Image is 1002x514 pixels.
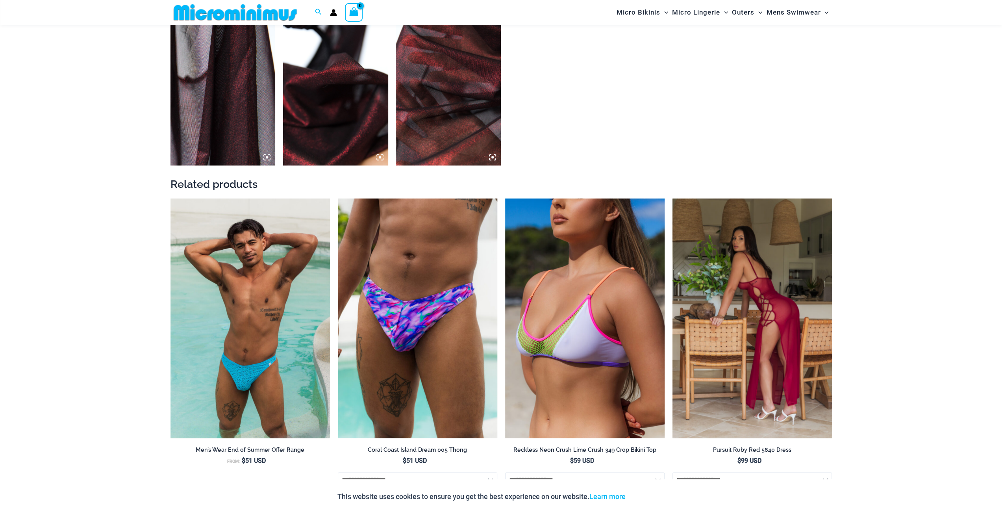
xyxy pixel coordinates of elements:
[170,199,330,438] img: Coral Coast Highlight Blue 005 Thong 10
[338,446,497,454] h2: Coral Coast Island Dream 005 Thong
[170,4,300,21] img: MM SHOP LOGO FLAT
[505,199,665,438] img: Reckless Neon Crush Lime Crush 349 Crop Top 01
[766,2,820,22] span: Mens Swimwear
[754,2,762,22] span: Menu Toggle
[505,446,665,456] a: Reckless Neon Crush Lime Crush 349 Crop Bikini Top
[330,9,337,16] a: Account icon link
[242,457,266,464] bdi: 51 USD
[337,491,626,503] p: This website uses cookies to ensure you get the best experience on our website.
[170,446,330,454] h2: Men’s Wear End of Summer Offer Range
[403,457,406,464] span: $
[505,446,665,454] h2: Reckless Neon Crush Lime Crush 349 Crop Bikini Top
[338,199,497,438] a: Coral Coast Island Dream 005 Thong 01Coral Coast Island Dream 005 Thong 02Coral Coast Island Drea...
[170,199,330,438] a: Coral Coast Highlight Blue 005 Thong 10Coral Coast Chevron Black 005 Thong 03Coral Coast Chevron ...
[732,2,754,22] span: Outers
[403,457,427,464] bdi: 51 USD
[820,2,828,22] span: Menu Toggle
[613,1,832,24] nav: Site Navigation
[170,8,276,165] img: Midnight Shimmer Red 5131 Dress
[570,457,574,464] span: $
[672,446,832,456] a: Pursuit Ruby Red 5840 Dress
[170,177,832,191] h2: Related products
[345,3,363,21] a: View Shopping Cart, empty
[737,457,741,464] span: $
[505,199,665,438] a: Reckless Neon Crush Lime Crush 349 Crop Top 01Reckless Neon Crush Lime Crush 349 Crop Top 02Reckl...
[730,2,764,22] a: OutersMenu ToggleMenu Toggle
[242,457,245,464] span: $
[338,446,497,456] a: Coral Coast Island Dream 005 Thong
[315,7,322,17] a: Search icon link
[617,2,660,22] span: Micro Bikinis
[737,457,761,464] bdi: 99 USD
[672,199,832,438] a: Pursuit Ruby Red 5840 Dress 02Pursuit Ruby Red 5840 Dress 03Pursuit Ruby Red 5840 Dress 03
[672,199,832,438] img: Pursuit Ruby Red 5840 Dress 03
[589,492,626,501] a: Learn more
[283,8,388,165] img: Midnight Shimmer Red 5131 Dress
[170,446,330,456] a: Men’s Wear End of Summer Offer Range
[672,446,832,454] h2: Pursuit Ruby Red 5840 Dress
[660,2,668,22] span: Menu Toggle
[632,487,665,506] button: Accept
[720,2,728,22] span: Menu Toggle
[338,199,497,438] img: Coral Coast Island Dream 005 Thong 01
[570,457,594,464] bdi: 59 USD
[227,459,240,464] span: From:
[672,2,720,22] span: Micro Lingerie
[764,2,830,22] a: Mens SwimwearMenu ToggleMenu Toggle
[670,2,730,22] a: Micro LingerieMenu ToggleMenu Toggle
[615,2,670,22] a: Micro BikinisMenu ToggleMenu Toggle
[396,8,501,165] img: Midnight Shimmer Red 5131 Dress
